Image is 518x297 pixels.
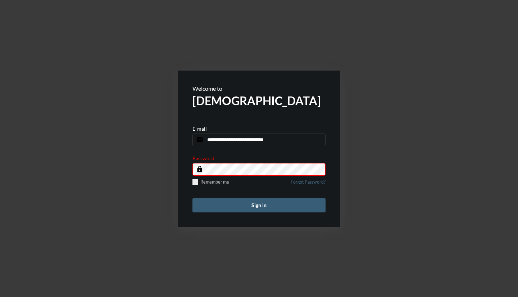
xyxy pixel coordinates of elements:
a: Forgot Password? [291,179,326,189]
h2: [DEMOGRAPHIC_DATA] [192,94,326,108]
p: Welcome to [192,85,326,92]
label: Remember me [192,179,229,185]
p: Password [192,155,214,161]
p: E-mail [192,126,207,132]
button: Sign in [192,198,326,212]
